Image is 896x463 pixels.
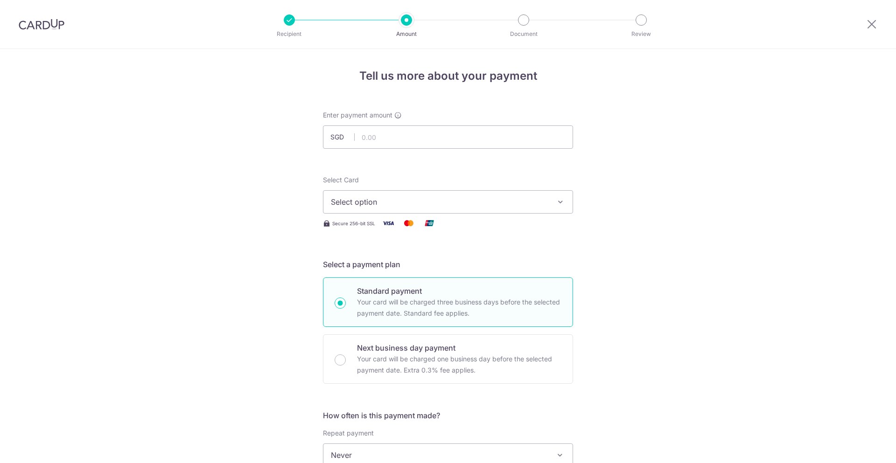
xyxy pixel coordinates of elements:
p: Your card will be charged three business days before the selected payment date. Standard fee appl... [357,297,561,319]
img: CardUp [19,19,64,30]
span: translation missing: en.payables.payment_networks.credit_card.summary.labels.select_card [323,176,359,184]
span: Secure 256-bit SSL [332,220,375,227]
p: Amount [372,29,441,39]
p: Review [607,29,676,39]
p: Your card will be charged one business day before the selected payment date. Extra 0.3% fee applies. [357,353,561,376]
p: Document [489,29,558,39]
span: Select option [331,196,548,207]
h5: How often is this payment made? [323,410,573,421]
p: Recipient [255,29,324,39]
p: Next business day payment [357,342,561,353]
h4: Tell us more about your payment [323,68,573,84]
img: Mastercard [399,217,418,229]
iframe: Opens a widget where you can find more information [836,435,887,458]
h5: Select a payment plan [323,259,573,270]
span: SGD [330,132,355,142]
label: Repeat payment [323,428,374,438]
img: Union Pay [420,217,439,229]
button: Select option [323,190,573,214]
p: Standard payment [357,285,561,297]
img: Visa [379,217,398,229]
span: Enter payment amount [323,111,392,120]
input: 0.00 [323,125,573,149]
